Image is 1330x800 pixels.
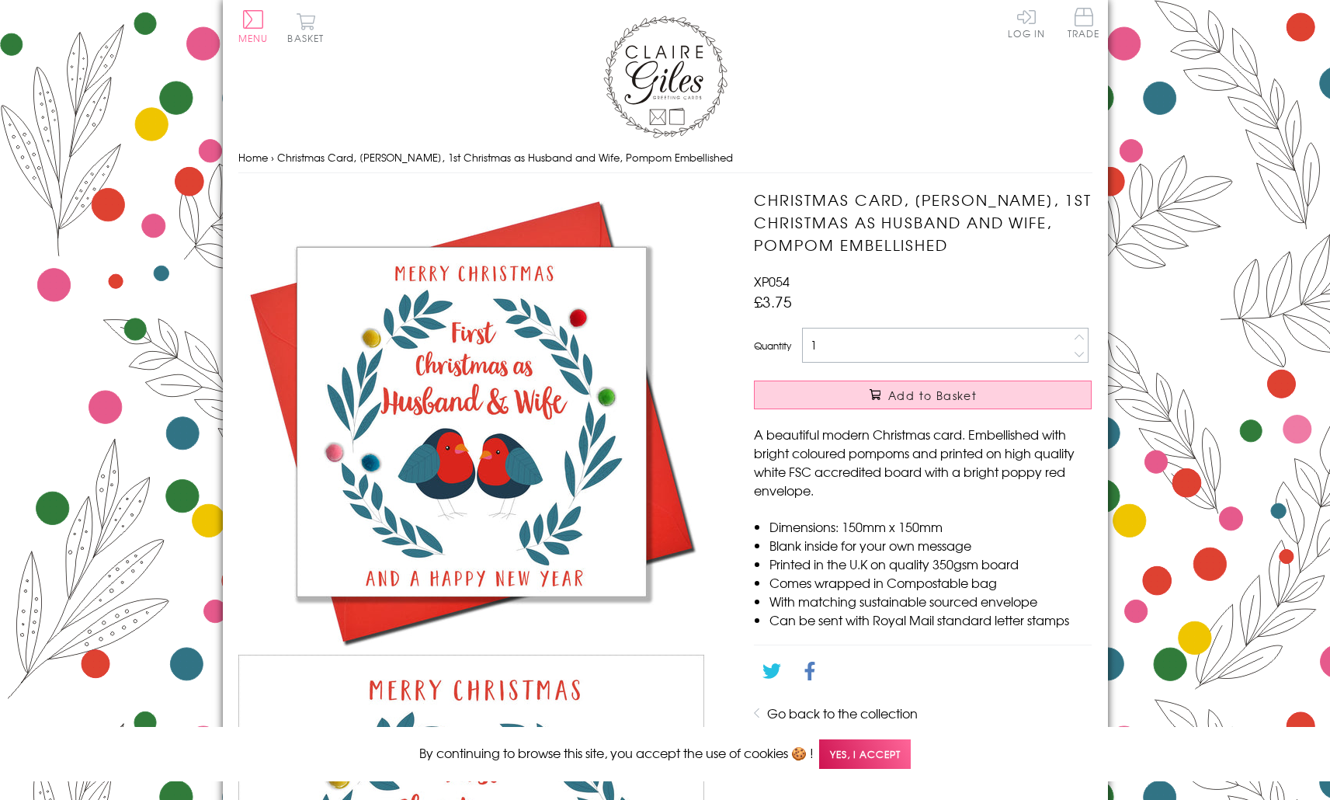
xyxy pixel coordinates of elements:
[1068,8,1100,38] span: Trade
[769,610,1092,629] li: Can be sent with Royal Mail standard letter stamps
[769,573,1092,592] li: Comes wrapped in Compostable bag
[754,425,1092,499] p: A beautiful modern Christmas card. Embellished with bright coloured pompoms and printed on high q...
[769,517,1092,536] li: Dimensions: 150mm x 150mm
[1008,8,1045,38] a: Log In
[238,189,704,655] img: Christmas Card, Robins, 1st Christmas as Husband and Wife, Pompom Embellished
[819,739,911,770] span: Yes, I accept
[769,536,1092,555] li: Blank inside for your own message
[769,555,1092,573] li: Printed in the U.K on quality 350gsm board
[754,189,1092,256] h1: Christmas Card, [PERSON_NAME], 1st Christmas as Husband and Wife, Pompom Embellished
[754,290,792,312] span: £3.75
[603,16,728,138] img: Claire Giles Greetings Cards
[238,10,269,43] button: Menu
[238,31,269,45] span: Menu
[277,150,733,165] span: Christmas Card, [PERSON_NAME], 1st Christmas as Husband and Wife, Pompom Embellished
[754,272,790,290] span: XP054
[238,150,268,165] a: Home
[285,12,328,43] button: Basket
[271,150,274,165] span: ›
[1068,8,1100,41] a: Trade
[754,339,791,353] label: Quantity
[238,142,1092,174] nav: breadcrumbs
[888,388,977,403] span: Add to Basket
[754,381,1092,409] button: Add to Basket
[767,704,918,722] a: Go back to the collection
[769,592,1092,610] li: With matching sustainable sourced envelope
